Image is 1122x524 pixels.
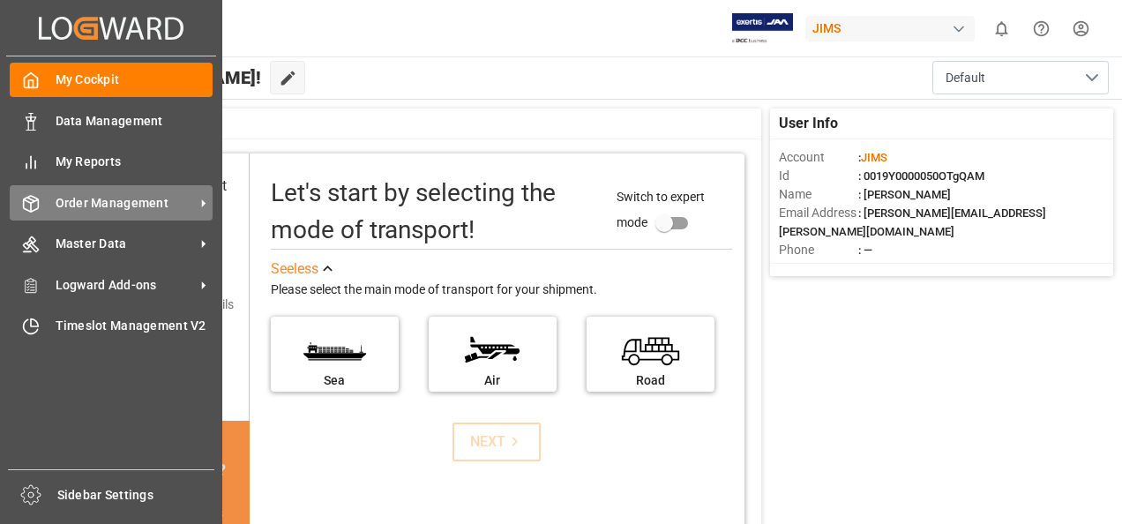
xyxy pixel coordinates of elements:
a: Timeslot Management V2 [10,309,213,343]
span: Switch to expert mode [617,190,705,229]
span: Order Management [56,194,195,213]
div: Let's start by selecting the mode of transport! [271,175,600,249]
a: My Reports [10,145,213,179]
a: Data Management [10,103,213,138]
span: : Shipper [858,262,902,275]
span: : 0019Y0000050OTgQAM [858,169,984,183]
button: open menu [932,61,1109,94]
span: : [PERSON_NAME][EMAIL_ADDRESS][PERSON_NAME][DOMAIN_NAME] [779,206,1046,238]
span: Email Address [779,204,858,222]
span: Account Type [779,259,858,278]
div: Please select the main mode of transport for your shipment. [271,280,732,301]
div: See less [271,258,318,280]
span: Name [779,185,858,204]
button: Help Center [1021,9,1061,49]
span: Default [946,69,985,87]
span: : [PERSON_NAME] [858,188,951,201]
span: Sidebar Settings [57,486,215,505]
img: Exertis%20JAM%20-%20Email%20Logo.jpg_1722504956.jpg [732,13,793,44]
div: Road [595,371,706,390]
span: My Reports [56,153,213,171]
span: Id [779,167,858,185]
button: JIMS [805,11,982,45]
div: Air [438,371,548,390]
span: Timeslot Management V2 [56,317,213,335]
span: Master Data [56,235,195,253]
a: My Cockpit [10,63,213,97]
button: NEXT [453,423,541,461]
div: JIMS [805,16,975,41]
div: Add shipping details [123,296,234,314]
span: Logward Add-ons [56,276,195,295]
button: show 0 new notifications [982,9,1021,49]
div: NEXT [470,431,524,453]
span: : [858,151,887,164]
div: Sea [280,371,390,390]
span: User Info [779,113,838,134]
span: My Cockpit [56,71,213,89]
span: Data Management [56,112,213,131]
span: : — [858,243,872,257]
span: JIMS [861,151,887,164]
span: Account [779,148,858,167]
span: Phone [779,241,858,259]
